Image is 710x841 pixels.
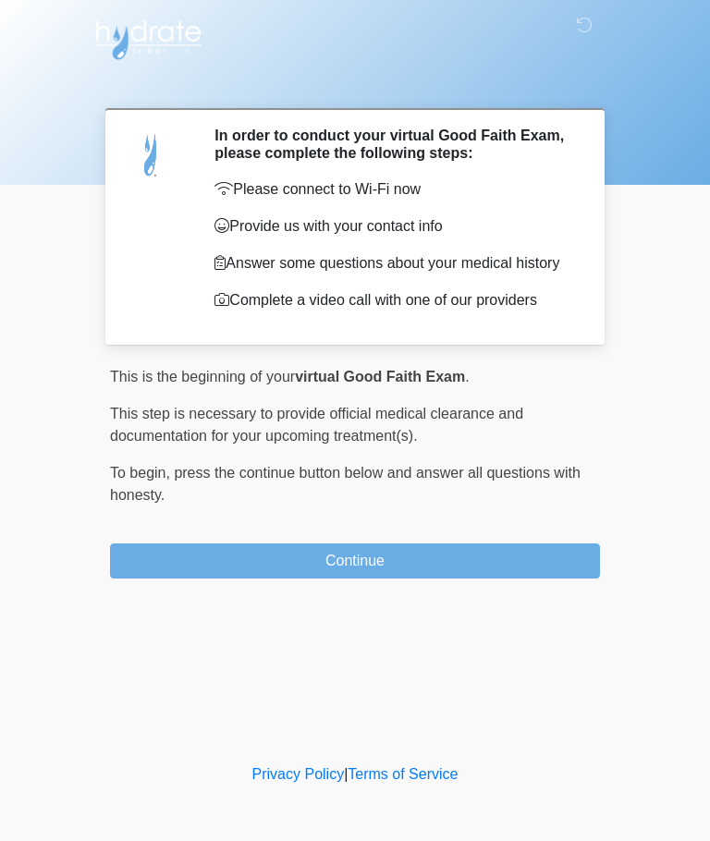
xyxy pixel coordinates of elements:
[110,369,295,384] span: This is the beginning of your
[214,178,572,201] p: Please connect to Wi-Fi now
[124,127,179,182] img: Agent Avatar
[96,67,614,101] h1: ‎ ‎ ‎ ‎
[465,369,469,384] span: .
[92,14,204,61] img: Hydrate IV Bar - Arcadia Logo
[295,369,465,384] strong: virtual Good Faith Exam
[110,465,174,481] span: To begin,
[110,406,523,444] span: This step is necessary to provide official medical clearance and documentation for your upcoming ...
[344,766,348,782] a: |
[214,252,572,274] p: Answer some questions about your medical history
[214,289,572,311] p: Complete a video call with one of our providers
[252,766,345,782] a: Privacy Policy
[110,465,581,503] span: press the continue button below and answer all questions with honesty.
[214,127,572,162] h2: In order to conduct your virtual Good Faith Exam, please complete the following steps:
[348,766,458,782] a: Terms of Service
[110,543,600,579] button: Continue
[214,215,572,238] p: Provide us with your contact info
